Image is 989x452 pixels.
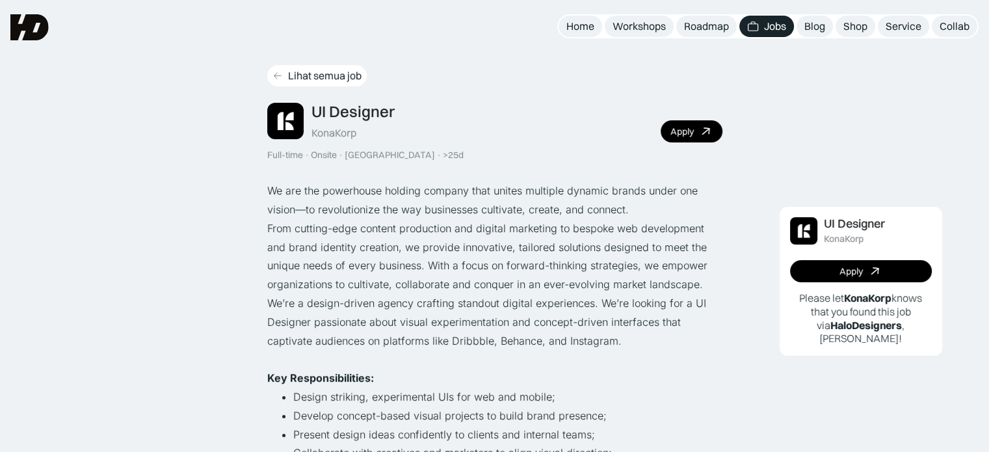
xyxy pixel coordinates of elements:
div: [GEOGRAPHIC_DATA] [345,150,435,161]
div: · [436,150,442,161]
div: UI Designer [311,102,395,121]
p: We’re a design-driven agency crafting standout digital experiences. We’re looking for a UI Design... [267,294,722,350]
a: Apply [790,260,932,282]
div: Home [566,20,594,33]
div: KonaKorp [311,126,356,140]
li: Design striking, experimental UIs for web and mobile; [293,388,722,406]
b: HaloDesigners [830,319,902,332]
div: KonaKorp [824,233,864,245]
p: From cutting-edge content production and digital marketing to bespoke web development and brand i... [267,219,722,294]
div: Blog [804,20,825,33]
a: Apply [661,120,722,142]
p: We are the powerhouse holding company that unites multiple dynamic brands under one vision—to rev... [267,181,722,219]
li: Develop concept-based visual projects to build brand presence; [293,406,722,425]
a: Blog [797,16,833,37]
a: Jobs [739,16,794,37]
p: ‍ [267,350,722,369]
a: Shop [836,16,875,37]
p: Please let knows that you found this job via , [PERSON_NAME]! [790,291,932,345]
div: Collab [940,20,969,33]
div: Onsite [311,150,337,161]
div: · [338,150,343,161]
div: Roadmap [684,20,729,33]
div: · [304,150,310,161]
li: Present design ideas confidently to clients and internal teams; [293,425,722,444]
div: UI Designer [824,217,885,231]
a: Service [878,16,929,37]
strong: Key Responsibilities: [267,371,374,384]
div: Jobs [764,20,786,33]
div: Apply [670,126,694,137]
div: Lihat semua job [288,69,362,83]
div: Shop [843,20,867,33]
a: Collab [932,16,977,37]
div: Apply [839,266,863,277]
b: KonaKorp [844,291,891,304]
a: Home [559,16,602,37]
a: Workshops [605,16,674,37]
img: Job Image [267,103,304,139]
div: Full-time [267,150,303,161]
a: Roadmap [676,16,737,37]
div: Workshops [613,20,666,33]
img: Job Image [790,217,817,245]
div: >25d [443,150,464,161]
div: Service [886,20,921,33]
a: Lihat semua job [267,65,367,86]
